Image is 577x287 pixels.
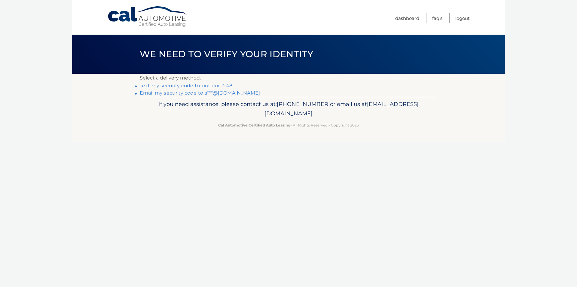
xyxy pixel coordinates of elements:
[140,48,313,60] span: We need to verify your identity
[395,13,419,23] a: Dashboard
[140,74,437,82] p: Select a delivery method:
[432,13,442,23] a: FAQ's
[218,123,290,127] strong: Cal Automotive Certified Auto Leasing
[140,90,260,96] a: Email my security code to a***@[DOMAIN_NAME]
[144,122,433,128] p: - All Rights Reserved - Copyright 2025
[277,101,330,108] span: [PHONE_NUMBER]
[144,99,433,119] p: If you need assistance, please contact us at: or email us at
[455,13,470,23] a: Logout
[107,6,188,27] a: Cal Automotive
[140,83,232,89] a: Text my security code to xxx-xxx-1248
